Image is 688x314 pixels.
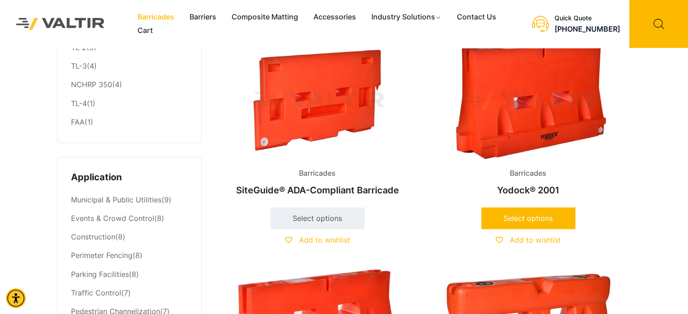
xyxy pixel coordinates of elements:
li: (9) [71,191,188,210]
a: Select options for “Yodock® 2001” [481,207,575,229]
span: Add to wishlist [510,235,561,244]
a: Events & Crowd Control [71,214,154,223]
div: Quick Quote [555,14,620,22]
span: Barricades [503,167,553,180]
a: NCHRP 350 [71,80,112,89]
a: BarricadesYodock® 2001 [431,42,626,200]
a: Composite Matting [224,10,306,24]
li: (5) [71,39,188,57]
span: Barricades [292,167,342,180]
a: Municipal & Public Utilities [71,195,161,204]
a: Select options for “SiteGuide® ADA-Compliant Barricade” [270,207,365,229]
li: (1) [71,113,188,129]
a: TL-4 [71,99,87,108]
a: Barricades [130,10,182,24]
a: Traffic Control [71,288,121,297]
li: (8) [71,228,188,247]
a: Industry Solutions [364,10,449,24]
li: (1) [71,94,188,113]
a: Barriers [182,10,224,24]
li: (8) [71,247,188,265]
li: (4) [71,76,188,94]
img: Barricades [431,42,626,159]
a: Parking Facilities [71,270,129,279]
div: Accessibility Menu [6,288,26,308]
a: Add to wishlist [496,235,561,244]
h4: Application [71,171,188,184]
a: Accessories [306,10,364,24]
img: Barricades [220,42,415,159]
h2: Yodock® 2001 [431,180,626,200]
li: (8) [71,210,188,228]
h2: SiteGuide® ADA-Compliant Barricade [220,180,415,200]
a: Add to wishlist [285,235,350,244]
a: Cart [130,24,161,37]
li: (4) [71,57,188,76]
a: FAA [71,117,85,127]
span: Add to wishlist [299,235,350,244]
li: (8) [71,265,188,284]
a: Perimeter Fencing [71,251,133,260]
a: TL-3 [71,61,87,70]
li: (7) [71,284,188,302]
a: BarricadesSiteGuide® ADA-Compliant Barricade [220,42,415,200]
a: Construction [71,232,115,241]
a: call (888) 496-3625 [555,24,620,33]
img: Valtir Rentals [7,9,114,39]
a: Contact Us [449,10,504,24]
